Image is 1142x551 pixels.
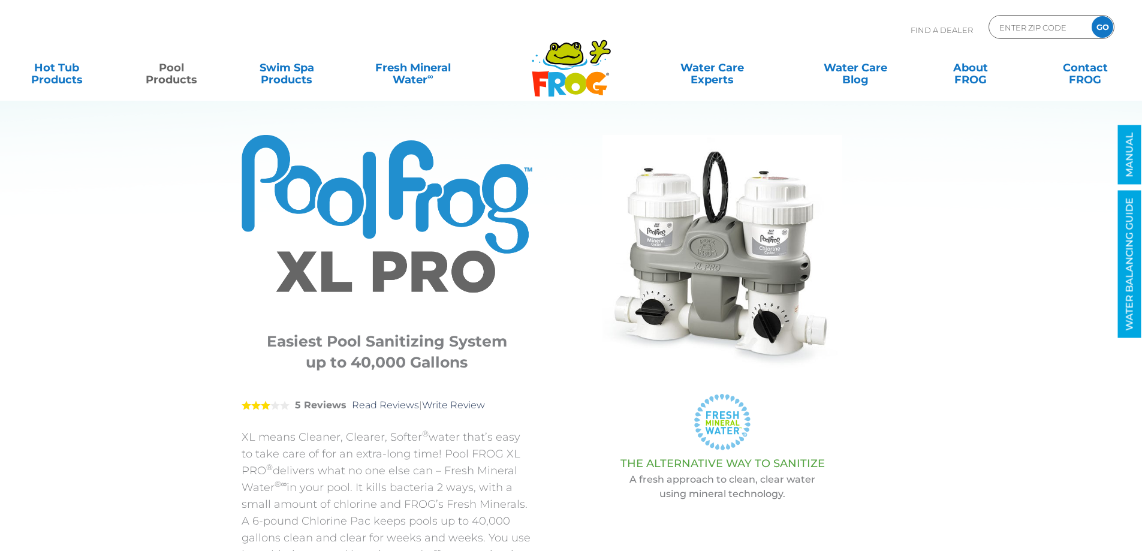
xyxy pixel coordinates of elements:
a: Swim SpaProducts [242,56,332,80]
a: Read Reviews [352,399,419,411]
a: Write Review [422,399,485,411]
sup: ® [422,429,429,438]
div: | [242,382,532,429]
strong: 5 Reviews [295,399,346,411]
img: Frog Products Logo [525,24,617,97]
h3: THE ALTERNATIVE WAY TO SANITIZE [562,457,883,469]
input: GO [1092,16,1113,38]
p: Find A Dealer [911,15,973,45]
a: ContactFROG [1041,56,1130,80]
img: Product Logo [242,135,532,310]
h3: Easiest Pool Sanitizing System up to 40,000 Gallons [257,331,517,373]
span: 3 [242,401,270,410]
a: Water CareExperts [640,56,785,80]
sup: ®∞ [275,479,287,489]
a: WATER BALANCING GUIDE [1118,191,1141,338]
sup: ® [266,462,273,472]
a: MANUAL [1118,125,1141,185]
a: Hot TubProducts [12,56,101,80]
a: Fresh MineralWater∞ [357,56,469,80]
sup: ∞ [427,71,433,81]
a: Water CareBlog [810,56,900,80]
p: A fresh approach to clean, clear water using mineral technology. [562,472,883,501]
a: PoolProducts [127,56,216,80]
a: AboutFROG [926,56,1015,80]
